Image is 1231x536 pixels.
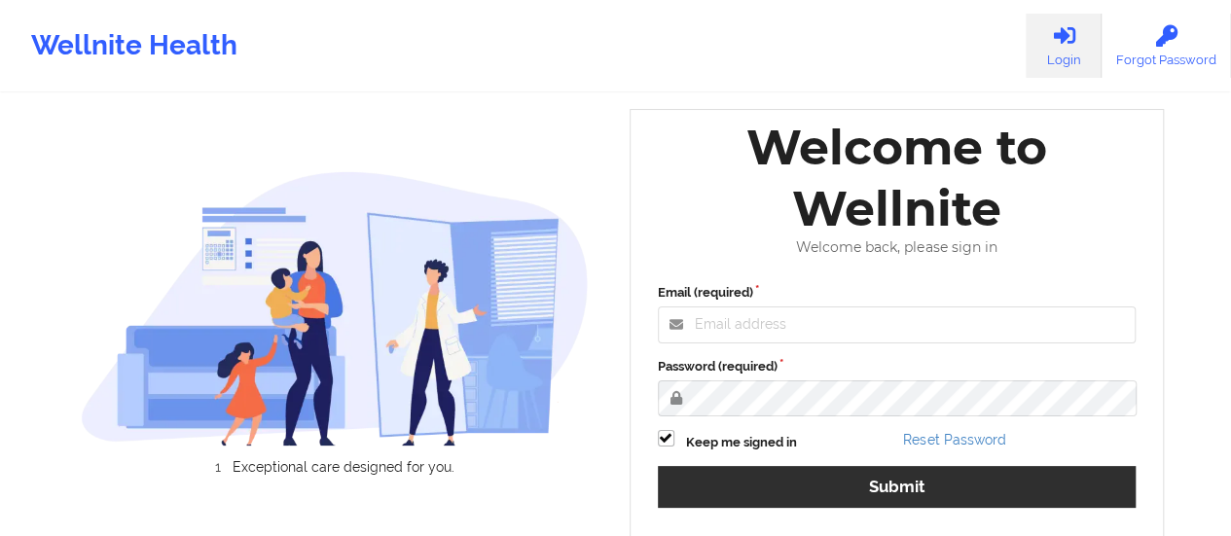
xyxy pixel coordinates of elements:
[644,239,1150,256] div: Welcome back, please sign in
[81,170,589,447] img: wellnite-auth-hero_200.c722682e.png
[658,466,1137,508] button: Submit
[658,357,1137,376] label: Password (required)
[1026,14,1102,78] a: Login
[644,117,1150,239] div: Welcome to Wellnite
[1102,14,1231,78] a: Forgot Password
[658,306,1137,343] input: Email address
[903,432,1005,447] a: Reset Password
[658,283,1137,303] label: Email (required)
[686,433,797,452] label: Keep me signed in
[98,459,589,475] li: Exceptional care designed for you.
